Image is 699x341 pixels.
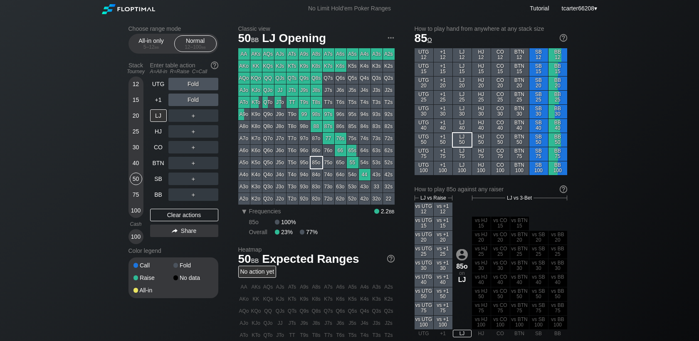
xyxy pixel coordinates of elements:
div: 44 [359,169,370,180]
div: 85s [347,121,358,132]
div: 25 [130,125,142,138]
div: AKs [250,48,262,60]
div: 73s [371,133,383,144]
div: SB 25 [529,91,548,104]
div: 92o [299,193,310,205]
div: T3s [371,96,383,108]
h2: Choose range mode [128,25,218,32]
div: ＋ [168,157,218,169]
div: J3o [274,181,286,193]
div: +1 100 [434,161,452,175]
div: J7s [323,84,334,96]
div: 93o [299,181,310,193]
span: bb [155,44,159,50]
div: Q2s [383,72,395,84]
div: J4o [274,169,286,180]
div: SB 100 [529,161,548,175]
div: UTG 30 [415,105,433,119]
div: 86o [311,145,322,156]
div: HJ 75 [472,147,491,161]
div: QJs [274,72,286,84]
div: 53o [347,181,358,193]
div: +1 25 [434,91,452,104]
div: K3o [250,181,262,193]
div: 76o [323,145,334,156]
div: 65s [347,145,358,156]
div: BTN [150,157,167,169]
div: All-in only [132,36,170,52]
div: CO [150,141,167,153]
div: T7s [323,96,334,108]
div: T3o [287,181,298,193]
div: TT [287,96,298,108]
div: BTN 20 [510,77,529,90]
div: 72o [323,193,334,205]
div: A6o [238,145,250,156]
div: A2o [238,193,250,205]
span: 85 [415,32,432,44]
div: T2o [287,193,298,205]
div: J5s [347,84,358,96]
div: 12 – 100 [178,44,213,50]
div: 83s [371,121,383,132]
div: J5o [274,157,286,168]
div: ＋ [168,125,218,138]
div: CO 15 [491,62,510,76]
div: +1 50 [434,133,452,147]
div: A8s [311,48,322,60]
div: QTs [287,72,298,84]
div: A2s [383,48,395,60]
div: Q3o [262,181,274,193]
div: K4o [250,169,262,180]
div: A8o [238,121,250,132]
span: LJ Opening [261,32,327,46]
div: QTo [262,96,274,108]
div: SB 50 [529,133,548,147]
div: 72s [383,133,395,144]
div: 84o [311,169,322,180]
div: CO 20 [491,77,510,90]
div: CO 30 [491,105,510,119]
div: Q5s [347,72,358,84]
div: ＋ [168,109,218,122]
div: K3s [371,60,383,72]
div: SB 40 [529,119,548,133]
img: ellipsis.fd386fe8.svg [386,33,395,42]
div: +1 75 [434,147,452,161]
div: T4s [359,96,370,108]
div: 64o [335,169,346,180]
div: BTN 40 [510,119,529,133]
div: QJo [262,84,274,96]
div: 77 [323,133,334,144]
div: ▾ [560,4,598,13]
div: 52s [383,157,395,168]
div: 83o [311,181,322,193]
div: ATo [238,96,250,108]
div: Q2o [262,193,274,205]
div: LJ 40 [453,119,472,133]
div: A4s [359,48,370,60]
img: icon-avatar.b40e07d9.svg [456,249,468,260]
div: 5 – 12 [134,44,169,50]
div: T4o [287,169,298,180]
div: 75 [130,188,142,201]
div: A5s [347,48,358,60]
div: AJs [274,48,286,60]
h2: Classic view [238,25,395,32]
div: KJo [250,84,262,96]
div: BB 40 [548,119,567,133]
div: 74s [359,133,370,144]
div: T9o [287,109,298,120]
span: tcarter66208 [562,5,595,12]
div: CO 100 [491,161,510,175]
div: T9s [299,96,310,108]
div: 50 [130,173,142,185]
div: A6s [335,48,346,60]
div: JTs [287,84,298,96]
div: A3s [371,48,383,60]
div: LJ 20 [453,77,472,90]
div: BTN 12 [510,48,529,62]
div: HJ 100 [472,161,491,175]
div: 87o [311,133,322,144]
div: Q5o [262,157,274,168]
